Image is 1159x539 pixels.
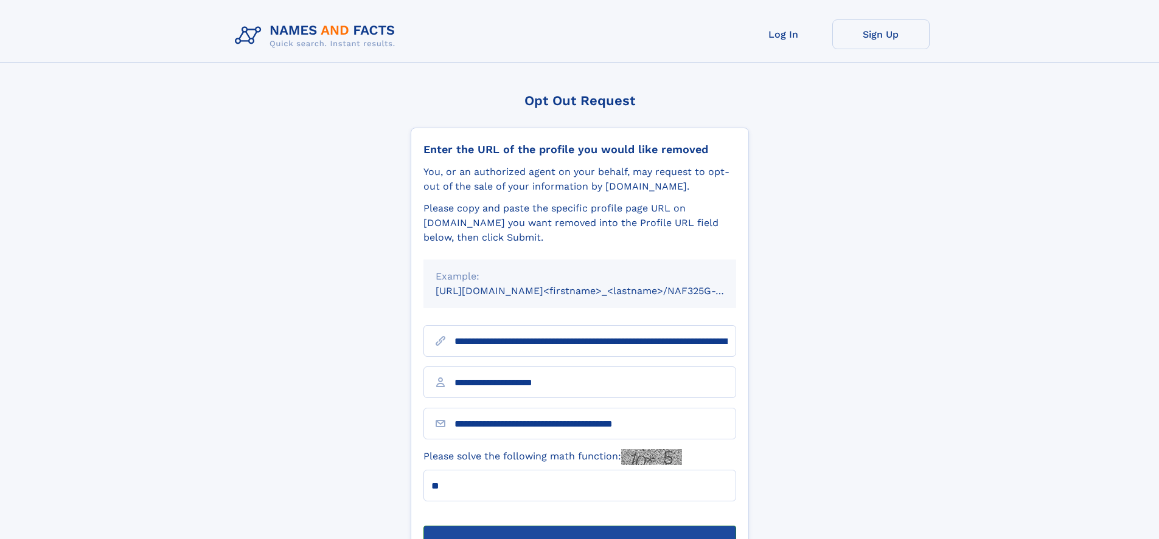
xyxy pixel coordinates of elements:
[230,19,405,52] img: Logo Names and Facts
[735,19,832,49] a: Log In
[411,93,749,108] div: Opt Out Request
[436,285,759,297] small: [URL][DOMAIN_NAME]<firstname>_<lastname>/NAF325G-xxxxxxxx
[436,269,724,284] div: Example:
[423,201,736,245] div: Please copy and paste the specific profile page URL on [DOMAIN_NAME] you want removed into the Pr...
[423,449,682,465] label: Please solve the following math function:
[423,165,736,194] div: You, or an authorized agent on your behalf, may request to opt-out of the sale of your informatio...
[423,143,736,156] div: Enter the URL of the profile you would like removed
[832,19,930,49] a: Sign Up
